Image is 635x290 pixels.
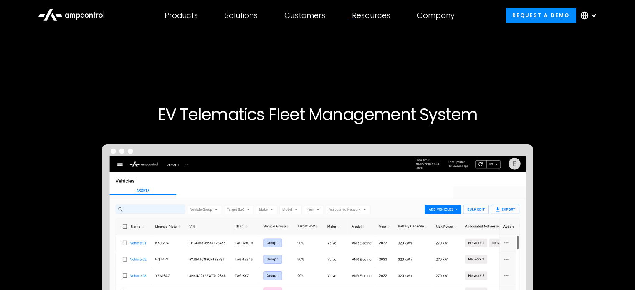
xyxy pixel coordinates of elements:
[352,11,390,20] div: Resources
[417,11,455,20] div: Company
[225,11,258,20] div: Solutions
[64,104,572,124] h1: EV Telematics Fleet Management System
[284,11,325,20] div: Customers
[164,11,198,20] div: Products
[506,8,576,23] a: Request a demo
